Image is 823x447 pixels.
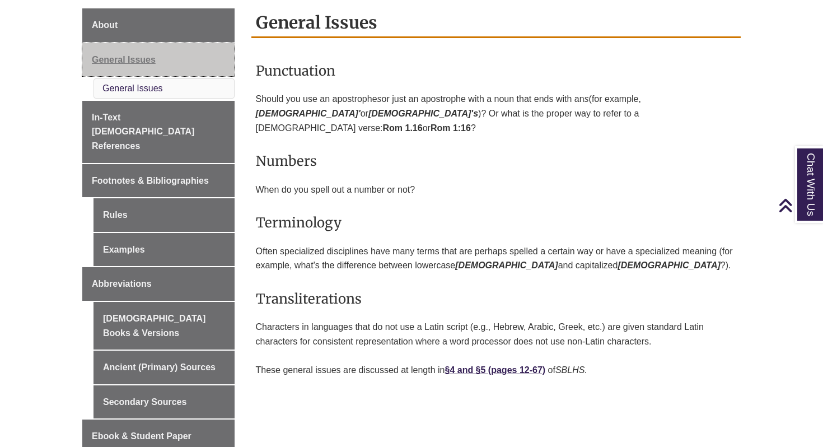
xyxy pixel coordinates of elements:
[256,246,733,271] span: Often specialized disciplines have many terms that are perhaps spelled a certain way or have a sp...
[256,109,361,118] em: [DEMOGRAPHIC_DATA]'
[558,260,618,270] span: and capitalized
[251,8,741,38] h2: General Issues
[431,123,471,133] strong: Rom 1:16
[471,123,476,133] span: ?
[382,94,584,104] span: or just an apostrophe with a noun that ends with an
[721,260,731,270] span: ?).
[256,152,317,170] span: Numbers
[93,385,235,419] a: Secondary Sources
[618,260,720,270] em: [DEMOGRAPHIC_DATA]
[93,351,235,384] a: Ancient (Primary) Sources
[82,164,235,198] a: Footnotes & Bibliographies
[82,43,235,77] a: General Issues
[383,123,423,133] strong: Rom 1.16
[256,322,704,346] span: Characters in languages that do not use a Latin script (e.g., Hebrew, Arabic, Greek, etc.) are gi...
[445,365,491,375] a: §4 and §5 (
[82,101,235,163] a: In-Text [DEMOGRAPHIC_DATA] References
[256,109,639,133] span: )? Or what is the proper way to refer to a [DEMOGRAPHIC_DATA] verse:
[256,214,342,231] span: Terminology
[423,123,431,133] span: or
[93,233,235,267] a: Examples
[256,290,362,308] span: Transliterations
[93,198,235,232] a: Rules
[82,267,235,301] a: Abbreviations
[92,279,152,288] span: Abbreviations
[584,94,589,104] em: s
[548,365,555,375] span: of
[256,62,335,80] span: Punctuation
[368,109,478,118] em: [DEMOGRAPHIC_DATA]'s
[555,365,587,375] em: SBLHS.
[256,185,415,194] span: When do you spell out a number or not?
[778,198,820,213] a: Back to Top
[455,260,558,270] em: [DEMOGRAPHIC_DATA]
[82,8,235,42] a: About
[491,365,545,375] a: pages 12-67)
[93,302,235,350] a: [DEMOGRAPHIC_DATA] Books & Versions
[256,358,737,382] p: These general issues are discussed at length in
[102,83,163,93] a: General Issues
[361,109,368,118] span: or
[92,55,156,64] span: General Issues
[92,113,194,151] span: In-Text [DEMOGRAPHIC_DATA] References
[256,94,262,104] span: S
[377,94,382,104] em: s
[92,20,118,30] span: About
[589,94,641,104] span: (for example,
[92,176,209,185] span: Footnotes & Bibliographies
[261,94,377,104] span: hould you use an apostrophe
